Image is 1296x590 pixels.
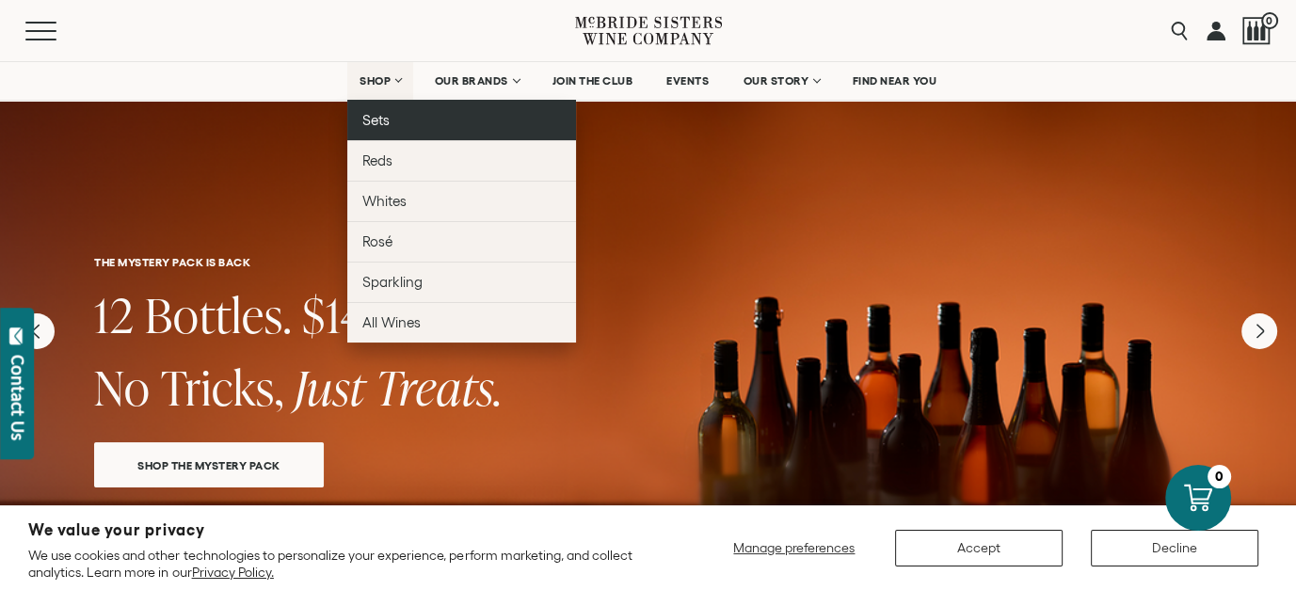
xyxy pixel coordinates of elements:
[1091,530,1258,566] button: Decline
[19,313,55,349] button: Previous
[376,355,503,420] span: Treats.
[423,62,531,100] a: OUR BRANDS
[362,274,423,290] span: Sparkling
[733,540,855,555] span: Manage preferences
[435,74,508,88] span: OUR BRANDS
[347,262,576,302] a: Sparkling
[347,140,576,181] a: Reds
[362,314,421,330] span: All Wines
[347,62,413,100] a: SHOP
[104,454,313,476] span: SHOP THE MYSTERY PACK
[895,530,1063,566] button: Accept
[362,233,392,249] span: Rosé
[161,355,284,420] span: Tricks,
[347,100,576,140] a: Sets
[1208,465,1231,488] div: 0
[94,256,1202,268] h6: THE MYSTERY PACK IS BACK
[145,282,292,347] span: Bottles.
[28,547,660,581] p: We use cookies and other technologies to personalize your experience, perform marketing, and coll...
[192,565,274,580] a: Privacy Policy.
[94,282,135,347] span: 12
[94,442,324,487] a: SHOP THE MYSTERY PACK
[347,302,576,343] a: All Wines
[730,62,831,100] a: OUR STORY
[552,74,633,88] span: JOIN THE CLUB
[1241,313,1277,349] button: Next
[8,355,27,440] div: Contact Us
[722,530,867,566] button: Manage preferences
[1261,12,1278,29] span: 0
[743,74,808,88] span: OUR STORY
[302,282,441,347] span: $149.99
[347,221,576,262] a: Rosé
[94,355,151,420] span: No
[25,22,93,40] button: Mobile Menu Trigger
[362,112,390,128] span: Sets
[853,74,937,88] span: FIND NEAR YOU
[654,62,721,100] a: EVENTS
[666,74,709,88] span: EVENTS
[540,62,646,100] a: JOIN THE CLUB
[362,152,392,168] span: Reds
[28,522,660,538] h2: We value your privacy
[362,193,407,209] span: Whites
[295,355,365,420] span: Just
[360,74,392,88] span: SHOP
[840,62,950,100] a: FIND NEAR YOU
[347,181,576,221] a: Whites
